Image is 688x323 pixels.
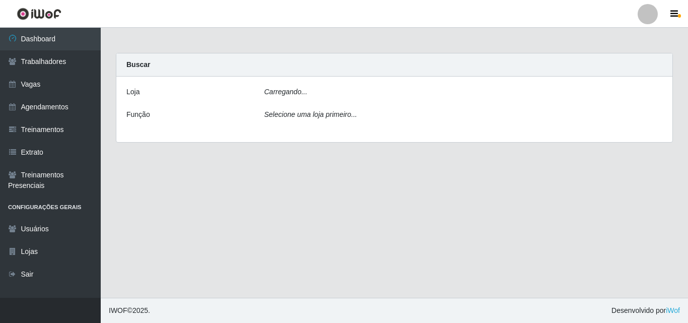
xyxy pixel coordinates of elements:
[126,60,150,69] strong: Buscar
[264,88,308,96] i: Carregando...
[109,306,127,314] span: IWOF
[666,306,680,314] a: iWof
[126,87,140,97] label: Loja
[264,110,357,118] i: Selecione uma loja primeiro...
[17,8,61,20] img: CoreUI Logo
[126,109,150,120] label: Função
[109,305,150,316] span: © 2025 .
[611,305,680,316] span: Desenvolvido por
